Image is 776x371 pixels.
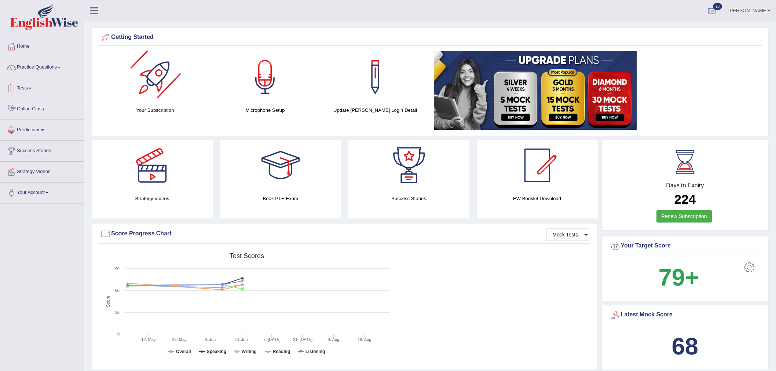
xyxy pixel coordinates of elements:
tspan: Writing [242,349,257,354]
h4: Days to Expiry [610,182,761,189]
tspan: 26. May [172,337,187,342]
tspan: Reading [273,349,290,354]
text: 60 [115,288,120,293]
div: Latest Mock Score [610,309,761,320]
tspan: 9. Jun [205,337,216,342]
text: 30 [115,310,120,315]
h4: Strategy Videos [92,195,213,202]
div: Score Progress Chart [100,228,589,239]
tspan: 23. Jun [234,337,248,342]
a: Practice Questions [0,57,84,76]
h4: Your Subscription [104,106,206,114]
text: 0 [117,332,120,336]
tspan: Score [106,295,111,307]
a: Predictions [0,120,84,138]
tspan: 18. Aug [358,337,371,342]
a: Strategy Videos [0,162,84,180]
a: Online Class [0,99,84,117]
a: Your Account [0,183,84,201]
b: 224 [674,192,696,206]
b: 79+ [659,264,699,291]
img: small5.jpg [434,51,637,130]
tspan: Speaking [207,349,226,354]
tspan: 4. Aug [328,337,339,342]
tspan: 21. [DATE] [293,337,312,342]
b: 68 [672,333,698,360]
a: Renew Subscription [656,210,712,223]
h4: Success Stories [348,195,469,202]
h4: Book PTE Exam [220,195,341,202]
a: Home [0,36,84,55]
h4: EW Booklet Download [477,195,598,202]
a: Success Stories [0,141,84,159]
div: Your Target Score [610,240,761,251]
text: 90 [115,267,120,271]
a: Tests [0,78,84,96]
tspan: Test scores [230,252,264,260]
tspan: 12. May [141,337,156,342]
tspan: Overall [176,349,191,354]
h4: Microphone Setup [214,106,316,114]
span: 10 [713,3,722,10]
tspan: Listening [305,349,325,354]
h4: Update [PERSON_NAME] Login Detail [324,106,427,114]
tspan: 7. [DATE] [263,337,281,342]
div: Getting Started [100,32,760,43]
